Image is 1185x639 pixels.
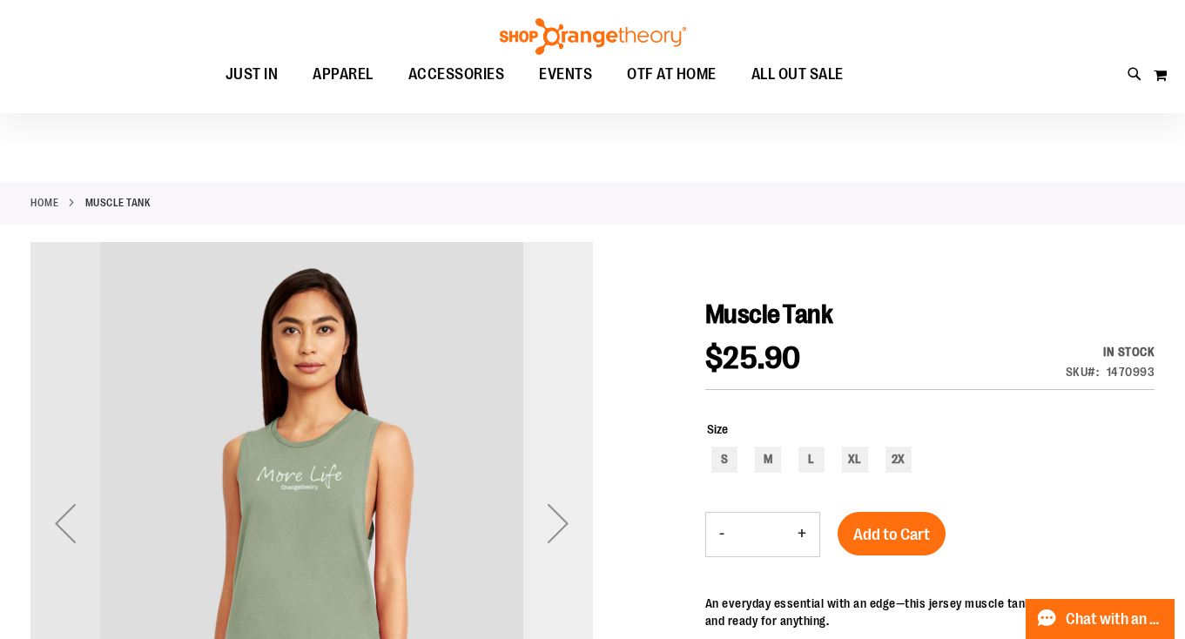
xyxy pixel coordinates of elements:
span: Add to Cart [853,525,930,544]
div: 2X [885,447,912,473]
span: ACCESSORIES [408,55,505,94]
input: Product quantity [737,514,784,555]
span: JUST IN [226,55,279,94]
span: ALL OUT SALE [751,55,844,94]
div: Availability [1066,343,1155,360]
span: OTF AT HOME [627,55,717,94]
div: L [798,447,825,473]
div: An everyday essential with an edge—this jersey muscle tank keeps it cool, casual, and ready for a... [705,595,1155,629]
span: APPAREL [313,55,374,94]
span: $25.90 [705,340,801,376]
span: Size [707,422,728,436]
button: Increase product quantity [784,513,819,556]
button: Add to Cart [838,512,946,555]
button: Decrease product quantity [706,513,737,556]
div: 1470993 [1107,363,1155,380]
strong: SKU [1066,365,1100,379]
strong: Muscle Tank [85,195,151,211]
div: S [711,447,737,473]
span: EVENTS [539,55,592,94]
img: Shop Orangetheory [497,18,689,55]
span: Chat with an Expert [1066,611,1164,628]
button: Chat with an Expert [1026,599,1175,639]
a: Home [30,195,58,211]
div: XL [842,447,868,473]
span: Muscle Tank [705,299,833,329]
div: M [755,447,781,473]
div: In stock [1066,343,1155,360]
